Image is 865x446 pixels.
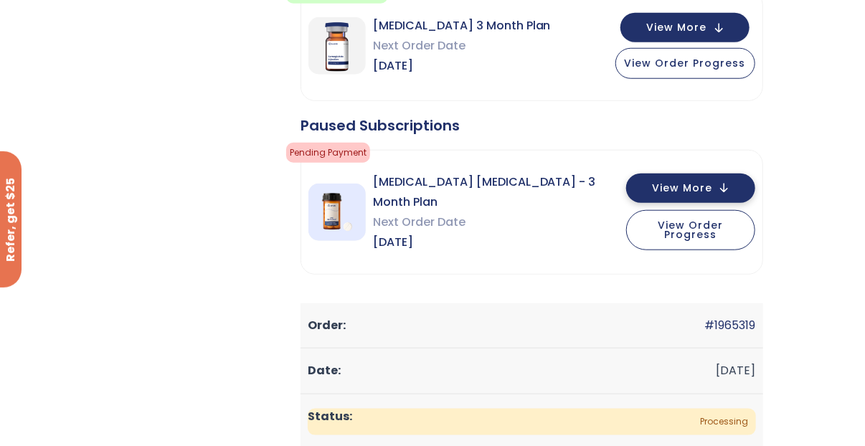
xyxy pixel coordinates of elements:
[373,172,626,212] span: [MEDICAL_DATA] [MEDICAL_DATA] - 3 Month Plan
[652,184,712,193] span: View More
[286,143,370,163] span: Pending Payment
[620,13,750,42] button: View More
[373,232,626,252] span: [DATE]
[717,362,756,379] time: [DATE]
[308,184,366,241] img: Sermorelin Nasal Spray - 3 Month Plan
[705,317,756,333] a: #1965319
[373,36,551,56] span: Next Order Date
[308,409,756,435] span: Processing
[626,210,755,250] button: View Order Progress
[658,218,723,242] span: View Order Progress
[373,56,551,76] span: [DATE]
[301,115,763,136] div: Paused Subscriptions
[626,174,755,203] button: View More
[647,23,707,32] span: View More
[625,56,746,70] span: View Order Progress
[308,17,366,75] img: Sermorelin 3 Month Plan
[615,48,755,79] button: View Order Progress
[373,16,551,36] span: [MEDICAL_DATA] 3 Month Plan
[373,212,626,232] span: Next Order Date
